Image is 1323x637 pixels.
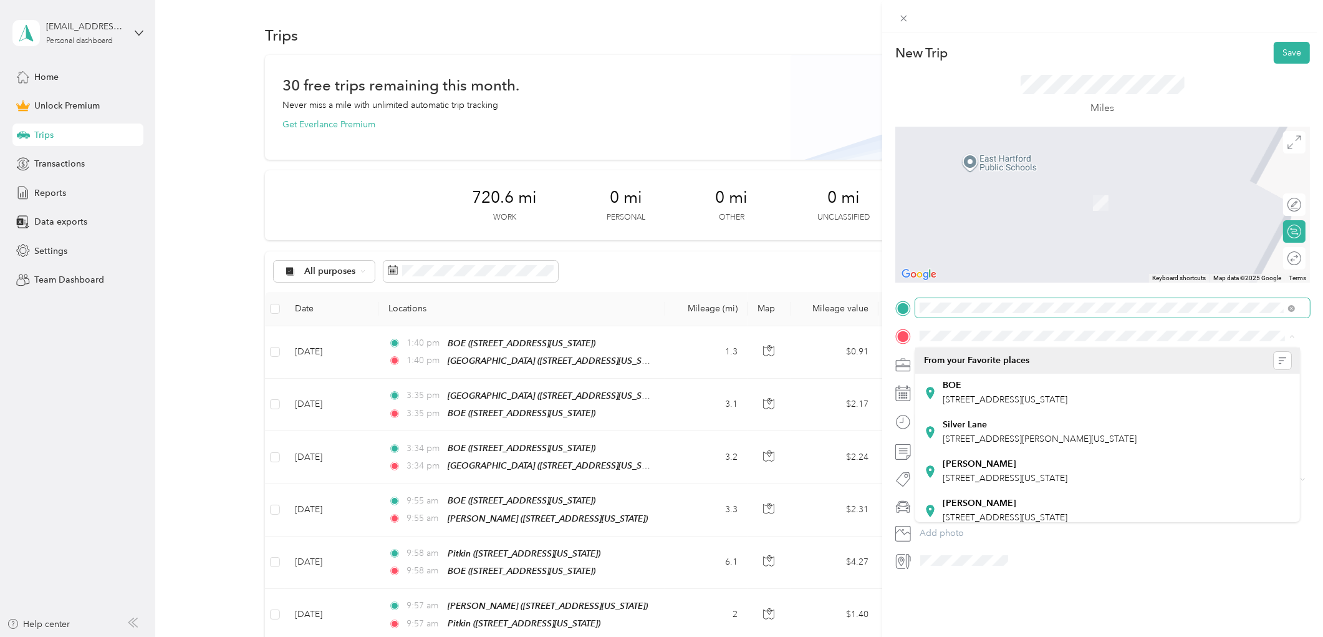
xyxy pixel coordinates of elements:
span: From your Favorite places [924,355,1029,366]
p: New Trip [895,44,948,62]
a: Open this area in Google Maps (opens a new window) [898,266,940,283]
span: Map data ©2025 Google [1213,275,1281,281]
button: Keyboard shortcuts [1152,274,1206,283]
button: Save [1274,42,1310,64]
span: [STREET_ADDRESS][US_STATE] [943,473,1067,484]
span: [STREET_ADDRESS][US_STATE] [943,512,1067,523]
p: Miles [1090,100,1114,116]
strong: Silver Lane [943,419,987,430]
strong: BOE [943,380,961,391]
button: Add photo [915,525,1310,542]
strong: [PERSON_NAME] [943,498,1016,509]
span: [STREET_ADDRESS][US_STATE] [943,394,1067,405]
strong: [PERSON_NAME] [943,459,1016,470]
iframe: Everlance-gr Chat Button Frame [1253,567,1323,637]
img: Google [898,266,940,283]
span: [STREET_ADDRESS][PERSON_NAME][US_STATE] [943,434,1137,444]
